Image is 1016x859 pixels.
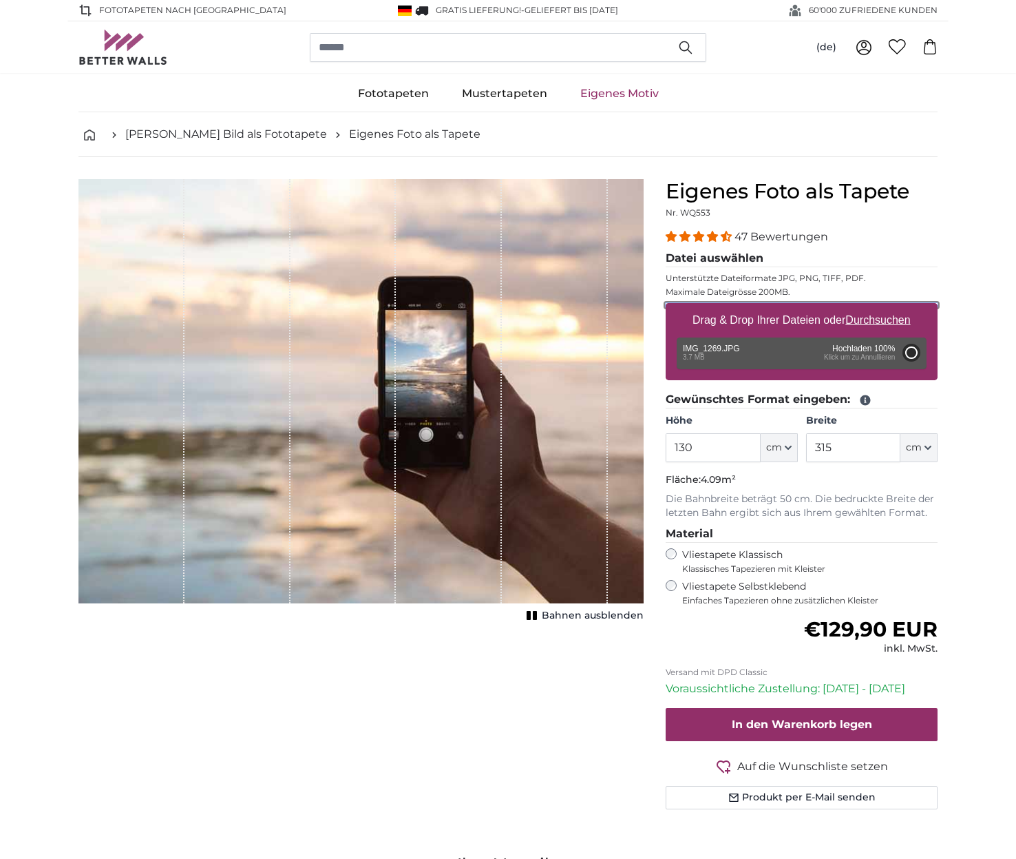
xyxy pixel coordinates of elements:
a: Mustertapeten [445,76,564,112]
span: 47 Bewertungen [734,230,828,243]
h1: Eigenes Foto als Tapete [666,179,938,204]
p: Maximale Dateigrösse 200MB. [666,287,938,298]
div: inkl. MwSt. [804,642,938,656]
span: 4.38 stars [666,230,734,243]
span: Nr. WQ553 [666,207,710,218]
legend: Datei auswählen [666,250,938,267]
label: Vliestapete Selbstklebend [682,580,938,606]
u: Durchsuchen [846,314,911,326]
div: 1 of 1 [78,179,644,625]
span: In den Warenkorb legen [732,718,872,731]
span: GRATIS Lieferung! [436,5,521,15]
legend: Gewünschtes Format eingeben: [666,391,938,408]
button: cm [900,433,938,462]
button: In den Warenkorb legen [666,708,938,741]
span: - [521,5,618,15]
a: Eigenes Foto als Tapete [349,126,480,143]
a: [PERSON_NAME] Bild als Fototapete [125,126,327,143]
span: Klassisches Tapezieren mit Kleister [682,563,926,575]
label: Drag & Drop Ihrer Dateien oder [687,307,916,334]
a: Fototapeten [341,76,445,112]
span: €129,90 EUR [804,617,938,642]
legend: Material [666,526,938,543]
p: Unterstützte Dateiformate JPG, PNG, TIFF, PDF. [666,273,938,284]
span: Einfaches Tapezieren ohne zusätzlichen Kleister [682,595,938,606]
img: Deutschland [398,6,412,16]
span: Geliefert bis [DATE] [525,5,618,15]
span: cm [766,441,782,455]
p: Versand mit DPD Classic [666,667,938,678]
span: 4.09m² [701,473,736,486]
nav: breadcrumbs [78,112,938,157]
button: (de) [805,35,847,60]
label: Breite [806,414,938,428]
span: Bahnen ausblenden [542,609,644,623]
p: Fläche: [666,473,938,487]
label: Vliestapete Klassisch [682,548,926,575]
button: Auf die Wunschliste setzen [666,758,938,775]
a: Eigenes Motiv [564,76,675,112]
span: Auf die Wunschliste setzen [737,758,888,775]
img: Betterwalls [78,30,168,65]
p: Die Bahnbreite beträgt 50 cm. Die bedruckte Breite der letzten Bahn ergibt sich aus Ihrem gewählt... [666,493,938,520]
label: Höhe [666,414,797,428]
button: cm [761,433,798,462]
span: 60'000 ZUFRIEDENE KUNDEN [809,4,938,17]
span: cm [906,441,922,455]
span: Fototapeten nach [GEOGRAPHIC_DATA] [99,4,286,17]
button: Bahnen ausblenden [522,606,644,625]
p: Voraussichtliche Zustellung: [DATE] - [DATE] [666,681,938,697]
button: Produkt per E-Mail senden [666,786,938,809]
